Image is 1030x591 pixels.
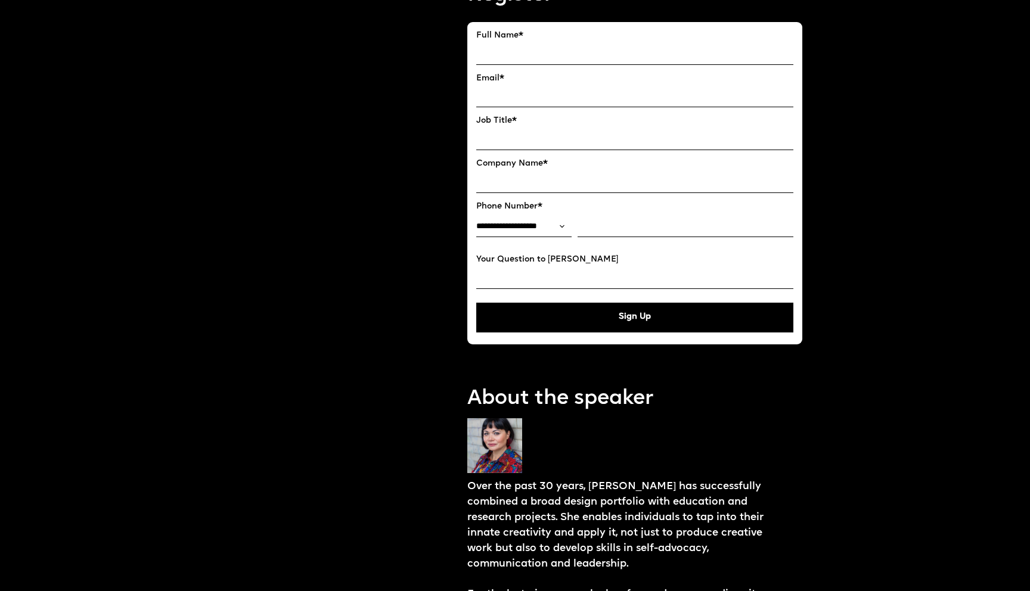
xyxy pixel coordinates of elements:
[476,255,793,265] label: Your Question to [PERSON_NAME]
[476,74,793,84] label: Email
[476,202,793,212] label: Phone Number
[476,159,793,169] label: Company Name
[476,116,793,126] label: Job Title
[467,385,802,413] p: About the speaker
[476,31,793,41] label: Full Name
[476,303,793,332] button: Sign Up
